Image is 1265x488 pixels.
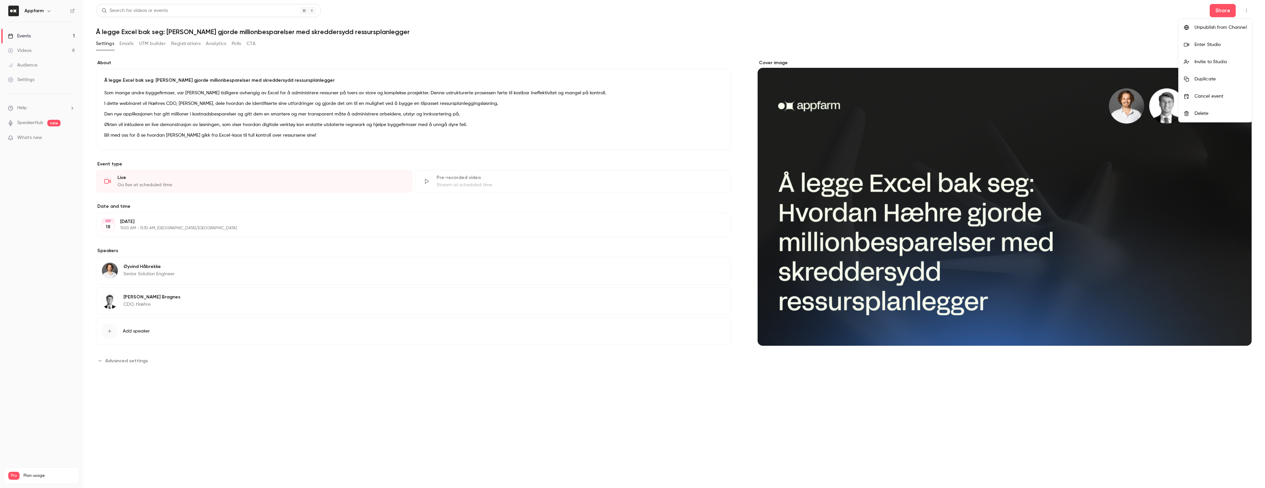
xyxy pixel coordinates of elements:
[1195,110,1247,117] div: Delete
[1195,76,1247,82] div: Duplicate
[1195,59,1247,65] div: Invite to Studio
[1195,93,1247,100] div: Cancel event
[1195,24,1247,31] div: Unpublish from Channel
[1195,41,1247,48] div: Enter Studio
